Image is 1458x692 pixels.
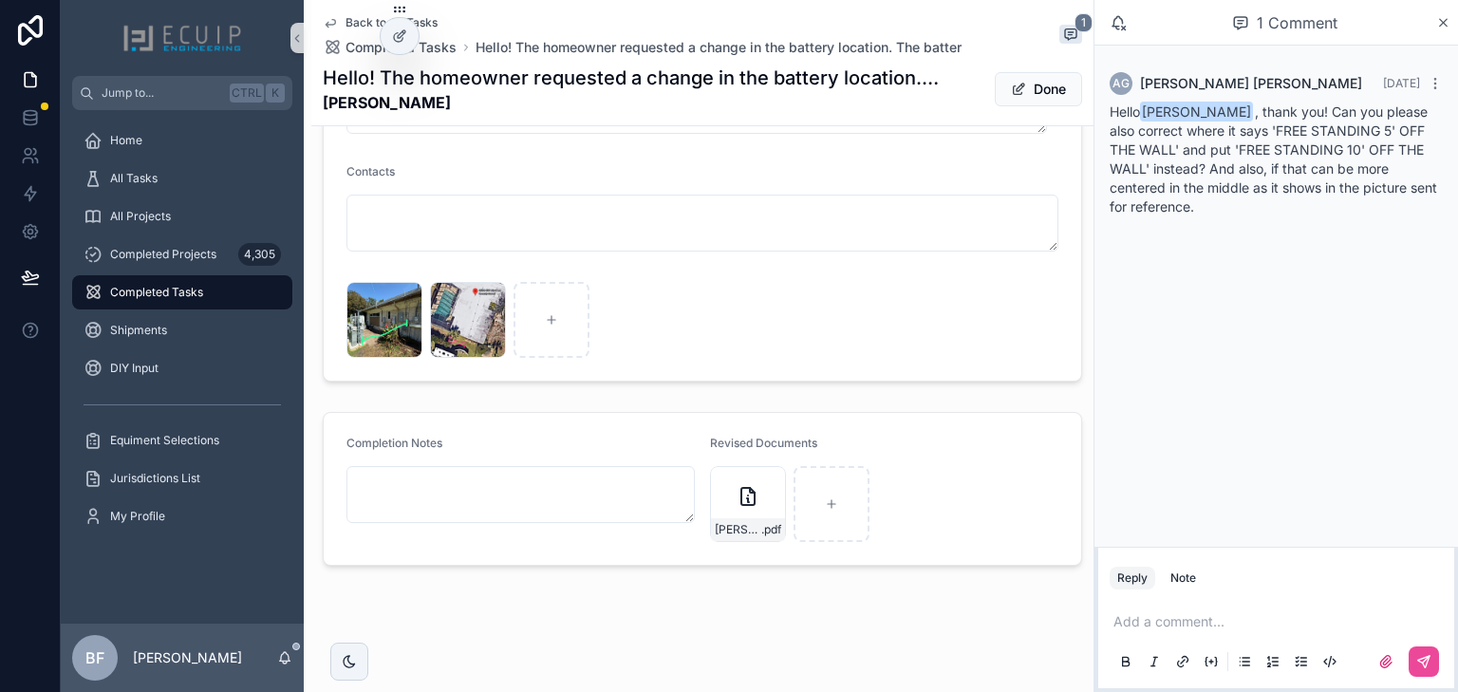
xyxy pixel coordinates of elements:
button: 1 [1059,25,1082,47]
span: [DATE] [1383,76,1420,90]
span: Completed Tasks [110,285,203,300]
a: Completed Tasks [72,275,292,309]
a: DIY Input [72,351,292,385]
img: App logo [122,23,242,53]
span: [PERSON_NAME]-Battery-Only-(1)_signed [715,522,761,537]
span: Ctrl [230,84,264,103]
span: Hello , thank you! Can you please also correct where it says 'FREE STANDING 5' OFF THE WALL' and ... [1110,103,1437,215]
a: All Tasks [72,161,292,196]
a: Equiment Selections [72,423,292,458]
a: Back to All Tasks [323,15,438,30]
span: DIY Input [110,361,159,376]
button: Note [1163,567,1204,589]
a: Home [72,123,292,158]
span: Home [110,133,142,148]
span: All Projects [110,209,171,224]
span: AG [1112,76,1130,91]
p: [PERSON_NAME] [133,648,242,667]
span: [PERSON_NAME] [1140,102,1253,122]
span: Shipments [110,323,167,338]
a: Completed Projects4,305 [72,237,292,271]
span: [PERSON_NAME] [PERSON_NAME] [1140,74,1362,93]
h1: Hello! The homeowner requested a change in the battery location. The batter [323,65,940,91]
button: Done [995,72,1082,106]
div: 4,305 [238,243,281,266]
span: Contacts [346,164,395,178]
a: Shipments [72,313,292,347]
div: scrollable content [61,110,304,558]
button: Jump to...CtrlK [72,76,292,110]
span: Completed Projects [110,247,216,262]
span: Jurisdictions List [110,471,200,486]
button: Reply [1110,567,1155,589]
span: Back to All Tasks [346,15,438,30]
a: Completed Tasks [323,38,457,57]
span: 1 [1075,13,1093,32]
span: BF [85,646,104,669]
span: Jump to... [102,85,222,101]
span: My Profile [110,509,165,524]
strong: [PERSON_NAME] [323,91,940,114]
span: Revised Documents [710,436,817,450]
div: Note [1170,570,1196,586]
span: .pdf [761,522,781,537]
a: All Projects [72,199,292,234]
span: Completion Notes [346,436,442,450]
span: All Tasks [110,171,158,186]
span: 1 Comment [1257,11,1337,34]
span: Equiment Selections [110,433,219,448]
span: Completed Tasks [346,38,457,57]
span: K [268,85,283,101]
a: My Profile [72,499,292,533]
a: Hello! The homeowner requested a change in the battery location. The batter [476,38,962,57]
a: Jurisdictions List [72,461,292,496]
